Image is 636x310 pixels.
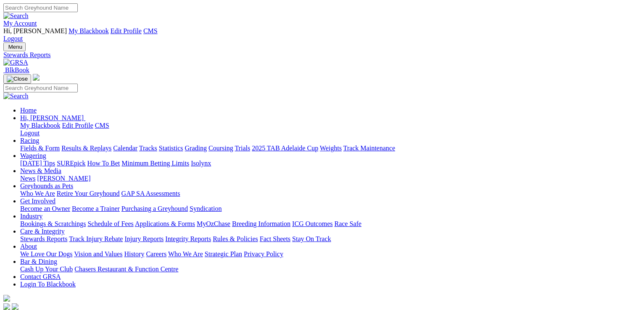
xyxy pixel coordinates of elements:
[3,42,26,51] button: Toggle navigation
[292,235,331,242] a: Stay On Track
[3,303,10,310] img: facebook.svg
[244,250,283,257] a: Privacy Policy
[74,250,122,257] a: Vision and Values
[20,220,633,228] div: Industry
[135,220,195,227] a: Applications & Forms
[165,235,211,242] a: Integrity Reports
[334,220,361,227] a: Race Safe
[20,265,73,273] a: Cash Up Your Club
[20,190,55,197] a: Who We Are
[185,144,207,152] a: Grading
[33,74,40,81] img: logo-grsa-white.png
[20,250,633,258] div: About
[20,107,37,114] a: Home
[3,27,633,42] div: My Account
[20,122,633,137] div: Hi, [PERSON_NAME]
[69,235,123,242] a: Track Injury Rebate
[20,258,57,265] a: Bar & Dining
[20,265,633,273] div: Bar & Dining
[260,235,290,242] a: Fact Sheets
[235,144,250,152] a: Trials
[61,144,111,152] a: Results & Replays
[3,51,633,59] a: Stewards Reports
[3,12,29,20] img: Search
[20,220,86,227] a: Bookings & Scratchings
[20,114,85,121] a: Hi, [PERSON_NAME]
[20,197,55,205] a: Get Involved
[168,250,203,257] a: Who We Are
[20,243,37,250] a: About
[20,160,633,167] div: Wagering
[20,190,633,197] div: Greyhounds as Pets
[87,160,120,167] a: How To Bet
[5,66,29,74] span: BlkBook
[3,295,10,302] img: logo-grsa-white.png
[3,3,78,12] input: Search
[20,152,46,159] a: Wagering
[20,160,55,167] a: [DATE] Tips
[57,190,120,197] a: Retire Your Greyhound
[57,160,85,167] a: SUREpick
[95,122,109,129] a: CMS
[121,205,188,212] a: Purchasing a Greyhound
[20,167,61,174] a: News & Media
[7,76,28,82] img: Close
[20,213,42,220] a: Industry
[20,205,633,213] div: Get Involved
[252,144,318,152] a: 2025 TAB Adelaide Cup
[213,235,258,242] a: Rules & Policies
[20,235,67,242] a: Stewards Reports
[343,144,395,152] a: Track Maintenance
[8,44,22,50] span: Menu
[20,144,60,152] a: Fields & Form
[20,175,35,182] a: News
[62,122,93,129] a: Edit Profile
[3,74,31,84] button: Toggle navigation
[3,66,29,74] a: BlkBook
[20,137,39,144] a: Racing
[3,84,78,92] input: Search
[20,250,72,257] a: We Love Our Dogs
[3,59,28,66] img: GRSA
[124,235,164,242] a: Injury Reports
[20,281,76,288] a: Login To Blackbook
[191,160,211,167] a: Isolynx
[72,205,120,212] a: Become a Trainer
[143,27,158,34] a: CMS
[121,160,189,167] a: Minimum Betting Limits
[20,122,61,129] a: My Blackbook
[121,190,180,197] a: GAP SA Assessments
[208,144,233,152] a: Coursing
[69,27,109,34] a: My Blackbook
[111,27,142,34] a: Edit Profile
[232,220,290,227] a: Breeding Information
[20,235,633,243] div: Care & Integrity
[87,220,133,227] a: Schedule of Fees
[20,228,65,235] a: Care & Integrity
[159,144,183,152] a: Statistics
[20,144,633,152] div: Racing
[74,265,178,273] a: Chasers Restaurant & Function Centre
[146,250,166,257] a: Careers
[20,114,84,121] span: Hi, [PERSON_NAME]
[20,129,40,137] a: Logout
[139,144,157,152] a: Tracks
[124,250,144,257] a: History
[20,205,70,212] a: Become an Owner
[20,175,633,182] div: News & Media
[190,205,222,212] a: Syndication
[12,303,18,310] img: twitter.svg
[3,27,67,34] span: Hi, [PERSON_NAME]
[292,220,333,227] a: ICG Outcomes
[20,182,73,189] a: Greyhounds as Pets
[37,175,90,182] a: [PERSON_NAME]
[3,35,23,42] a: Logout
[3,20,37,27] a: My Account
[197,220,230,227] a: MyOzChase
[320,144,342,152] a: Weights
[20,273,61,280] a: Contact GRSA
[205,250,242,257] a: Strategic Plan
[113,144,137,152] a: Calendar
[3,92,29,100] img: Search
